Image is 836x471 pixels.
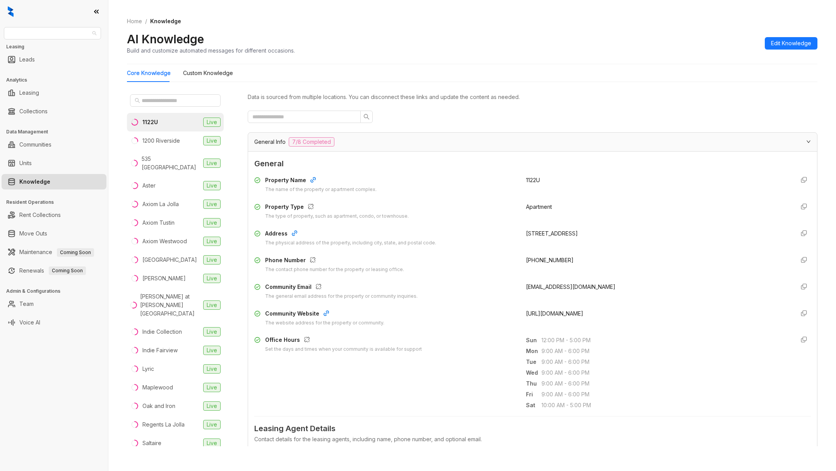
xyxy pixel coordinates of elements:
span: [PHONE_NUMBER] [526,257,574,263]
a: Voice AI [19,315,40,330]
span: General Info [254,138,286,146]
span: Sun [526,336,541,345]
div: Property Type [265,203,409,213]
span: 7/8 Completed [289,137,334,147]
h2: AI Knowledge [127,32,204,46]
span: expanded [806,139,811,144]
li: / [145,17,147,26]
div: The physical address of the property, including city, state, and postal code. [265,239,436,247]
div: Oak and Iron [142,402,175,410]
span: 10:00 AM - 5:00 PM [541,401,788,410]
div: The name of the property or apartment complex. [265,186,377,193]
div: [PERSON_NAME] [142,274,186,283]
li: Move Outs [2,226,106,241]
li: Voice AI [2,315,106,330]
div: Contact details for the leasing agents, including name, phone number, and optional email. [254,435,811,444]
h3: Data Management [6,128,108,135]
span: Live [203,237,221,246]
div: Set the days and times when your community is available for support [265,346,422,353]
a: Home [125,17,144,26]
li: Rent Collections [2,207,106,223]
span: [URL][DOMAIN_NAME] [526,310,583,317]
div: 1200 Riverside [142,137,180,145]
div: General Info7/8 Completed [248,133,817,151]
span: Leasing Agent Details [254,423,811,435]
li: Leads [2,52,106,67]
span: [EMAIL_ADDRESS][DOMAIN_NAME] [526,283,615,290]
div: Axiom Tustin [142,218,175,227]
div: 535 [GEOGRAPHIC_DATA] [142,155,200,172]
div: The contact phone number for the property or leasing office. [265,266,404,273]
span: Live [203,420,221,429]
a: Rent Collections [19,207,61,223]
div: Community Email [265,283,418,293]
span: Live [203,401,221,411]
div: Maplewood [142,383,173,392]
span: General [254,158,811,170]
div: Regents La Jolla [142,420,185,429]
span: Live [203,255,221,265]
li: Collections [2,104,106,119]
span: Raintree Partners [9,27,96,39]
div: Lyric [142,365,154,373]
span: Wed [526,369,541,377]
img: logo [8,6,14,17]
div: [GEOGRAPHIC_DATA] [142,256,197,264]
div: Core Knowledge [127,69,171,77]
span: Live [203,136,221,145]
span: Coming Soon [57,248,94,257]
li: Team [2,296,106,312]
div: Address [265,229,436,239]
li: Maintenance [2,244,106,260]
span: search [135,98,140,103]
a: Move Outs [19,226,47,241]
a: Knowledge [19,174,50,189]
a: Team [19,296,34,312]
li: Units [2,155,106,171]
li: Leasing [2,85,106,101]
span: Thu [526,379,541,388]
span: Live [203,181,221,190]
span: Knowledge [150,18,181,24]
div: Indie Fairview [142,346,178,355]
span: Live [203,364,221,374]
div: The website address for the property or community. [265,319,384,327]
span: Live [203,118,221,127]
div: Office Hours [265,336,422,346]
span: 9:00 AM - 6:00 PM [541,347,788,355]
div: 1122U [142,118,158,126]
div: Property Name [265,176,377,186]
span: search [363,114,370,120]
span: Live [203,346,221,355]
span: 1122U [526,177,540,183]
div: Axiom Westwood [142,237,187,246]
a: RenewalsComing Soon [19,263,86,278]
span: Fri [526,390,541,399]
div: [PERSON_NAME] at [PERSON_NAME][GEOGRAPHIC_DATA] [140,292,200,318]
span: Live [203,159,221,168]
span: Live [203,200,221,209]
div: Saltaire [142,439,161,447]
a: Units [19,155,32,171]
a: Leads [19,52,35,67]
span: 9:00 AM - 6:00 PM [541,369,788,377]
div: Axiom La Jolla [142,200,179,208]
span: Live [203,439,221,448]
div: Build and customize automated messages for different occasions. [127,46,295,55]
div: Aster [142,181,156,190]
div: Phone Number [265,256,404,266]
div: [STREET_ADDRESS] [526,229,788,238]
span: Live [203,300,221,310]
div: Data is sourced from multiple locations. You can disconnect these links and update the content as... [248,93,817,101]
span: 9:00 AM - 6:00 PM [541,358,788,366]
a: Leasing [19,85,39,101]
span: 9:00 AM - 6:00 PM [541,390,788,399]
button: Edit Knowledge [765,37,817,49]
li: Communities [2,137,106,152]
span: 9:00 AM - 6:00 PM [541,379,788,388]
span: Edit Knowledge [771,39,811,48]
h3: Analytics [6,77,108,84]
div: The general email address for the property or community inquiries. [265,293,418,300]
span: Coming Soon [49,266,86,275]
h3: Admin & Configurations [6,288,108,295]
